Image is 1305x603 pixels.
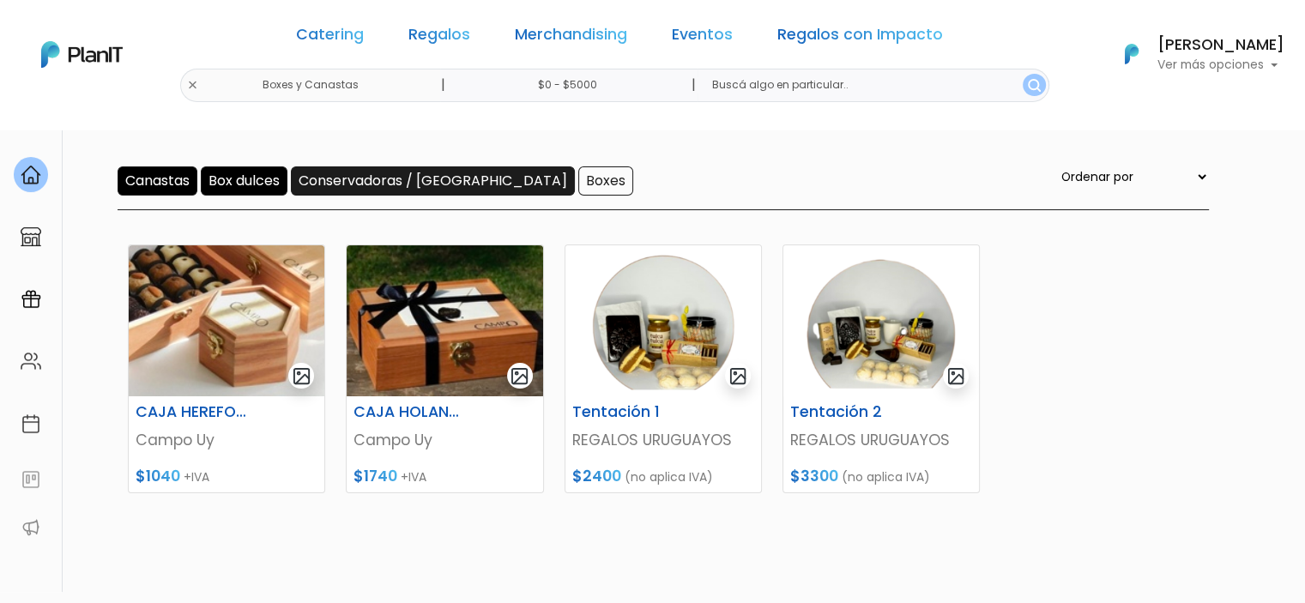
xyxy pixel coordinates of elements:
a: gallery-light Tentación 1 REGALOS URUGUAYOS $2400 (no aplica IVA) [565,244,762,493]
img: partners-52edf745621dab592f3b2c58e3bca9d71375a7ef29c3b500c9f145b62cc070d4.svg [21,517,41,538]
img: feedback-78b5a0c8f98aac82b08bfc38622c3050aee476f2c9584af64705fc4e61158814.svg [21,469,41,490]
img: thumb_626621DF-9800-4C60-9846-0AC50DD9F74D.jpeg [347,245,542,396]
h6: Tentación 2 [780,403,915,421]
img: close-6986928ebcb1d6c9903e3b54e860dbc4d054630f23adef3a32610726dff6a82b.svg [187,80,198,91]
h6: CAJA HEREFORD [125,403,261,421]
img: people-662611757002400ad9ed0e3c099ab2801c6687ba6c219adb57efc949bc21e19d.svg [21,351,41,371]
img: marketplace-4ceaa7011d94191e9ded77b95e3339b90024bf715f7c57f8cf31f2d8c509eaba.svg [21,226,41,247]
a: gallery-light CAJA HEREFORD Campo Uy $1040 +IVA [128,244,325,493]
a: gallery-light Tentación 2 REGALOS URUGUAYOS $3300 (no aplica IVA) [782,244,980,493]
a: Catering [296,27,364,48]
a: Merchandising [515,27,627,48]
span: +IVA [184,468,209,485]
img: thumb_C843F85B-81AD-4E98-913E-C4BCC45CF65E.jpeg [129,245,324,396]
input: Conservadoras / [GEOGRAPHIC_DATA] [291,166,575,196]
img: home-e721727adea9d79c4d83392d1f703f7f8bce08238fde08b1acbfd93340b81755.svg [21,165,41,185]
img: gallery-light [728,366,748,386]
a: Regalos [408,27,470,48]
div: ¿Necesitás ayuda? [88,16,247,50]
h6: CAJA HOLANDO [343,403,479,421]
a: Regalos con Impacto [777,27,943,48]
h6: Tentación 1 [562,403,698,421]
input: Buscá algo en particular.. [698,69,1048,102]
span: +IVA [401,468,426,485]
input: Box dulces [201,166,287,196]
input: Boxes [578,166,633,196]
span: $2400 [572,466,621,486]
img: thumb_Dise%C3%B1o_sin_t%C3%ADtulo_-_2024-11-11T133708.485.png [565,245,761,396]
img: calendar-87d922413cdce8b2cf7b7f5f62616a5cf9e4887200fb71536465627b3292af00.svg [21,413,41,434]
span: $1740 [353,466,397,486]
img: search_button-432b6d5273f82d61273b3651a40e1bd1b912527efae98b1b7a1b2c0702e16a8d.svg [1028,79,1041,92]
img: PlanIt Logo [1113,35,1151,73]
p: Campo Uy [353,429,535,451]
a: Eventos [672,27,733,48]
button: PlanIt Logo [PERSON_NAME] Ver más opciones [1103,32,1284,76]
img: thumb_Dise%C3%B1o_sin_t%C3%ADtulo_-_2024-11-11T134304.370.png [783,245,979,396]
img: gallery-light [292,366,311,386]
img: PlanIt Logo [41,41,123,68]
span: (no aplica IVA) [842,468,930,485]
p: | [691,75,695,95]
span: $1040 [136,466,180,486]
a: gallery-light CAJA HOLANDO Campo Uy $1740 +IVA [346,244,543,493]
img: gallery-light [946,366,966,386]
span: (no aplica IVA) [625,468,713,485]
span: $3300 [790,466,838,486]
h6: [PERSON_NAME] [1157,38,1284,53]
img: campaigns-02234683943229c281be62815700db0a1741e53638e28bf9629b52c665b00959.svg [21,289,41,310]
p: REGALOS URUGUAYOS [790,429,972,451]
p: Campo Uy [136,429,317,451]
p: REGALOS URUGUAYOS [572,429,754,451]
img: gallery-light [510,366,529,386]
p: Ver más opciones [1157,59,1284,71]
p: | [440,75,444,95]
input: Canastas [118,166,197,196]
